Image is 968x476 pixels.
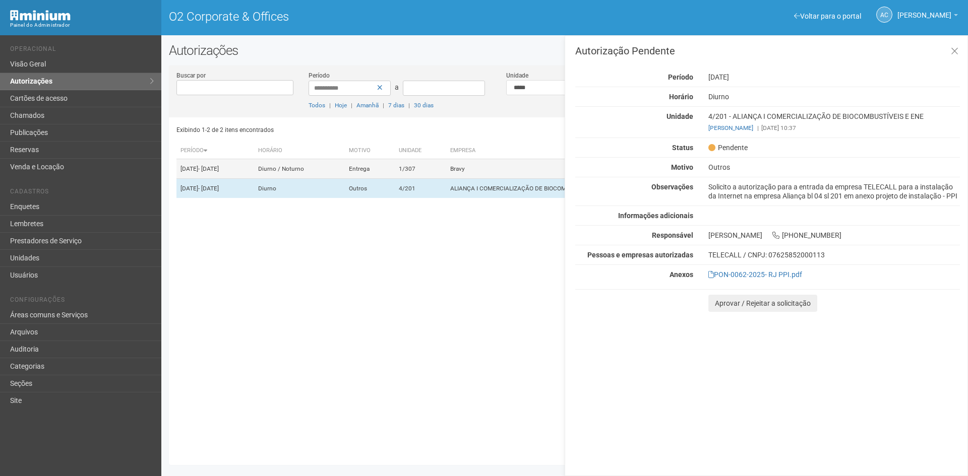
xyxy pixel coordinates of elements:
[254,179,344,198] td: Diurno
[794,12,861,20] a: Voltar para o portal
[176,143,254,159] th: Período
[176,122,562,138] div: Exibindo 1-2 de 2 itens encontrados
[671,163,693,171] strong: Motivo
[309,71,330,80] label: Período
[701,182,967,200] div: Solicito a autorização para a entrada da empresa TELECALL para a instalação da Internet na empres...
[176,179,254,198] td: [DATE]
[897,2,951,19] span: Ana Carla de Carvalho Silva
[309,102,325,109] a: Todos
[701,231,967,240] div: [PERSON_NAME] [PHONE_NUMBER]
[10,296,154,307] li: Configurações
[701,92,967,101] div: Diurno
[708,123,960,132] div: [DATE] 10:37
[176,159,254,179] td: [DATE]
[254,143,344,159] th: Horário
[388,102,404,109] a: 7 dias
[701,73,967,82] div: [DATE]
[708,250,960,259] div: TELECALL / CNPJ: 07625852000113
[708,295,817,312] button: Aprovar / Rejeitar a solicitação
[408,102,410,109] span: |
[701,112,967,132] div: 4/201 - ALIANÇA I COMERCIALIZAÇÃO DE BIOCOMBUSTÍVEIS E ENE
[395,143,446,159] th: Unidade
[345,159,395,179] td: Entrega
[708,270,802,279] a: PON-0062-2025- RJ PPI.pdf
[670,270,693,279] strong: Anexos
[345,143,395,159] th: Motivo
[575,46,960,56] h3: Autorização Pendente
[395,83,399,91] span: a
[10,188,154,198] li: Cadastros
[708,124,753,131] a: [PERSON_NAME]
[669,93,693,101] strong: Horário
[446,159,732,179] td: Bravy
[198,185,219,192] span: - [DATE]
[329,102,331,109] span: |
[414,102,434,109] a: 30 dias
[10,45,154,56] li: Operacional
[651,183,693,191] strong: Observações
[618,212,693,220] strong: Informações adicionais
[668,73,693,81] strong: Período
[345,179,395,198] td: Outros
[198,165,219,172] span: - [DATE]
[446,143,732,159] th: Empresa
[383,102,384,109] span: |
[176,71,206,80] label: Buscar por
[254,159,344,179] td: Diurno / Noturno
[446,179,732,198] td: ALIANÇA I COMERCIALIZAÇÃO DE BIOCOMBUSTÍVEIS E ENE
[395,179,446,198] td: 4/201
[672,144,693,152] strong: Status
[701,163,967,172] div: Outros
[395,159,446,179] td: 1/307
[876,7,892,23] a: AC
[652,231,693,239] strong: Responsável
[10,21,154,30] div: Painel do Administrador
[667,112,693,120] strong: Unidade
[506,71,528,80] label: Unidade
[10,10,71,21] img: Minium
[757,124,759,131] span: |
[356,102,379,109] a: Amanhã
[351,102,352,109] span: |
[587,251,693,259] strong: Pessoas e empresas autorizadas
[335,102,347,109] a: Hoje
[169,43,960,58] h2: Autorizações
[897,13,958,21] a: [PERSON_NAME]
[169,10,557,23] h1: O2 Corporate & Offices
[708,143,748,152] span: Pendente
